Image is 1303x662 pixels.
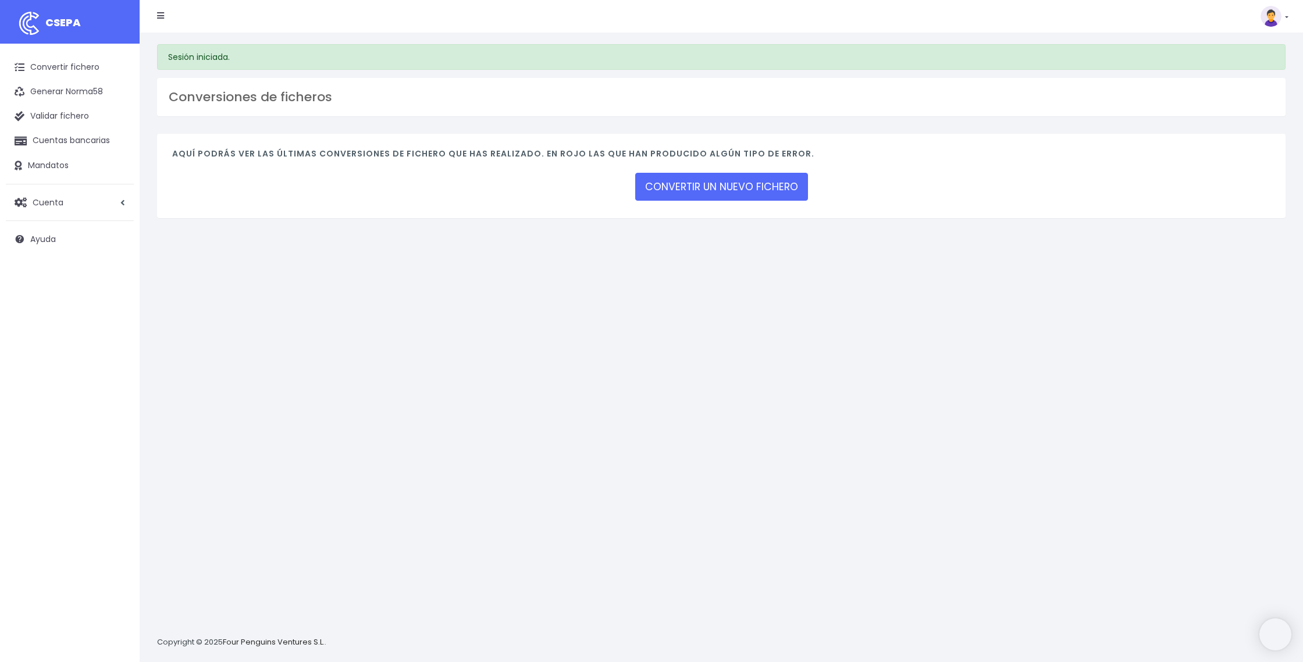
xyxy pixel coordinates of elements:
p: Copyright © 2025 . [157,636,326,649]
a: Mandatos [6,154,134,178]
span: Cuenta [33,196,63,208]
div: Sesión iniciada. [157,44,1286,70]
a: Ayuda [6,227,134,251]
h3: Conversiones de ficheros [169,90,1274,105]
h4: Aquí podrás ver las últimas conversiones de fichero que has realizado. En rojo las que han produc... [172,149,1270,165]
a: Generar Norma58 [6,80,134,104]
a: Cuentas bancarias [6,129,134,153]
a: Cuenta [6,190,134,215]
a: Validar fichero [6,104,134,129]
a: CONVERTIR UN NUEVO FICHERO [635,173,808,201]
img: profile [1261,6,1281,27]
span: Ayuda [30,233,56,245]
a: Convertir fichero [6,55,134,80]
a: Four Penguins Ventures S.L. [223,636,325,647]
span: CSEPA [45,15,81,30]
img: logo [15,9,44,38]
